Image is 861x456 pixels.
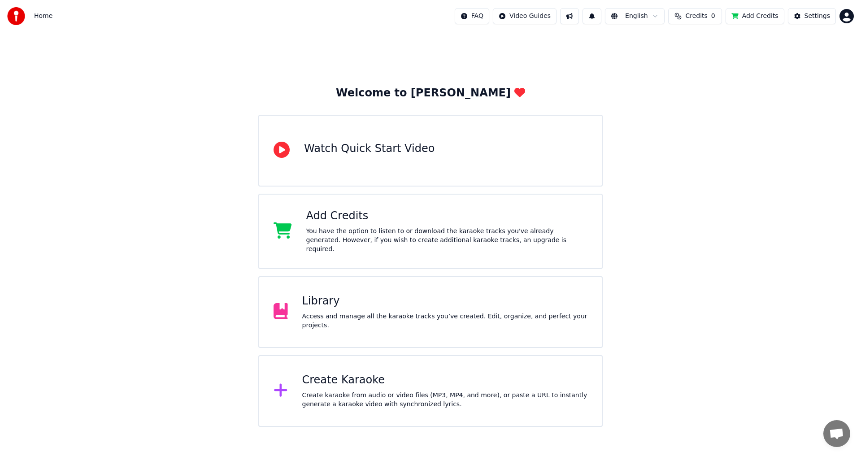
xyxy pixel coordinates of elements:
div: Create karaoke from audio or video files (MP3, MP4, and more), or paste a URL to instantly genera... [302,391,588,409]
button: FAQ [455,8,489,24]
button: Video Guides [493,8,557,24]
span: Home [34,12,52,21]
div: Settings [804,12,830,21]
a: Open chat [823,420,850,447]
span: 0 [711,12,715,21]
span: Credits [685,12,707,21]
div: Access and manage all the karaoke tracks you’ve created. Edit, organize, and perfect your projects. [302,312,588,330]
div: Library [302,294,588,308]
div: Watch Quick Start Video [304,142,435,156]
div: Add Credits [306,209,588,223]
div: Create Karaoke [302,373,588,387]
button: Settings [788,8,836,24]
button: Credits0 [668,8,722,24]
img: youka [7,7,25,25]
button: Add Credits [726,8,784,24]
div: Welcome to [PERSON_NAME] [336,86,525,100]
div: You have the option to listen to or download the karaoke tracks you've already generated. However... [306,227,588,254]
nav: breadcrumb [34,12,52,21]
